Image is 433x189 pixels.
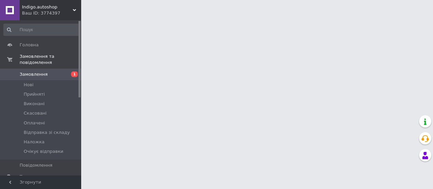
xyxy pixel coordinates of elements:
[3,24,80,36] input: Пошук
[71,71,78,77] span: 1
[20,162,52,168] span: Повідомлення
[20,174,63,180] span: Товари та послуги
[22,10,81,16] div: Ваш ID: 3774397
[24,110,47,116] span: Скасовані
[20,42,39,48] span: Головна
[24,139,45,145] span: Наложка
[24,82,33,88] span: Нові
[24,120,45,126] span: Оплачені
[20,53,81,66] span: Замовлення та повідомлення
[24,101,45,107] span: Виконані
[24,91,45,97] span: Прийняті
[24,148,63,155] span: Очікує відправки
[20,71,48,77] span: Замовлення
[22,4,73,10] span: Indigo.autoshop
[24,129,70,136] span: Відправка зі складу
